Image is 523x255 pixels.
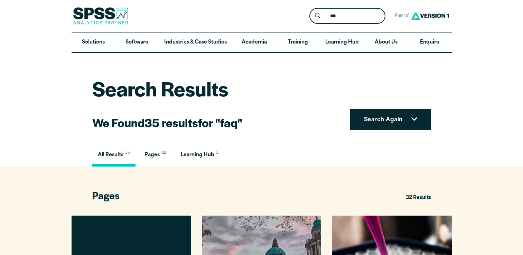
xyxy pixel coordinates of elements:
button: Search Again [350,109,431,130]
a: Learning Hub [320,32,364,53]
h2: We Found for "faq" [92,115,242,130]
strong: 35 results [144,114,198,131]
span: Pages [92,189,120,202]
h1: Search Results [92,75,242,102]
span: All Results [98,152,123,158]
a: Software [115,32,159,53]
img: Version1 Logo [409,9,451,22]
a: About Us [364,32,408,53]
svg: Search magnifying glass icon [315,13,320,19]
span: 32 Results [406,191,431,205]
a: Enquire [408,32,451,53]
span: Pages [144,152,160,158]
form: Site Header Search Form [309,8,385,24]
span: Part of [391,11,409,21]
a: Industries & Case Studies [159,32,232,53]
button: Search magnifying glass icon [311,10,324,22]
img: SPSS Analytics Partner [73,7,128,25]
a: Solutions [72,32,115,53]
a: Training [276,32,319,53]
nav: Desktop version of site main menu [72,32,452,53]
a: Academia [232,32,276,53]
span: Learning Hub [181,152,214,158]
